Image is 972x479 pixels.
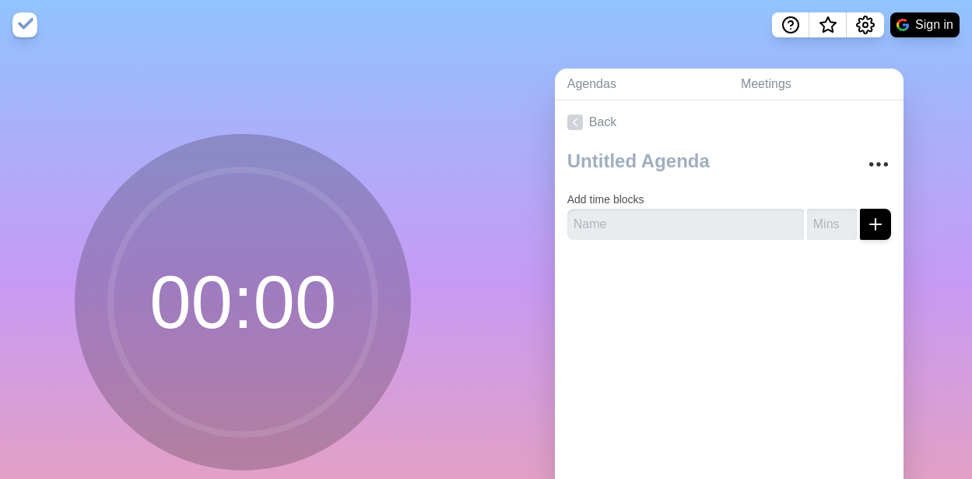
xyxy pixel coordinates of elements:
[897,19,909,31] img: google logo
[567,193,644,206] label: Add time blocks
[809,12,847,37] button: What’s new
[772,12,809,37] button: Help
[728,69,904,100] a: Meetings
[847,12,884,37] button: Settings
[807,209,857,240] input: Mins
[890,12,960,37] button: Sign in
[555,100,904,144] a: Back
[555,69,728,100] a: Agendas
[863,149,894,180] button: More
[567,209,804,240] input: Name
[12,12,37,37] img: timeblocks logo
